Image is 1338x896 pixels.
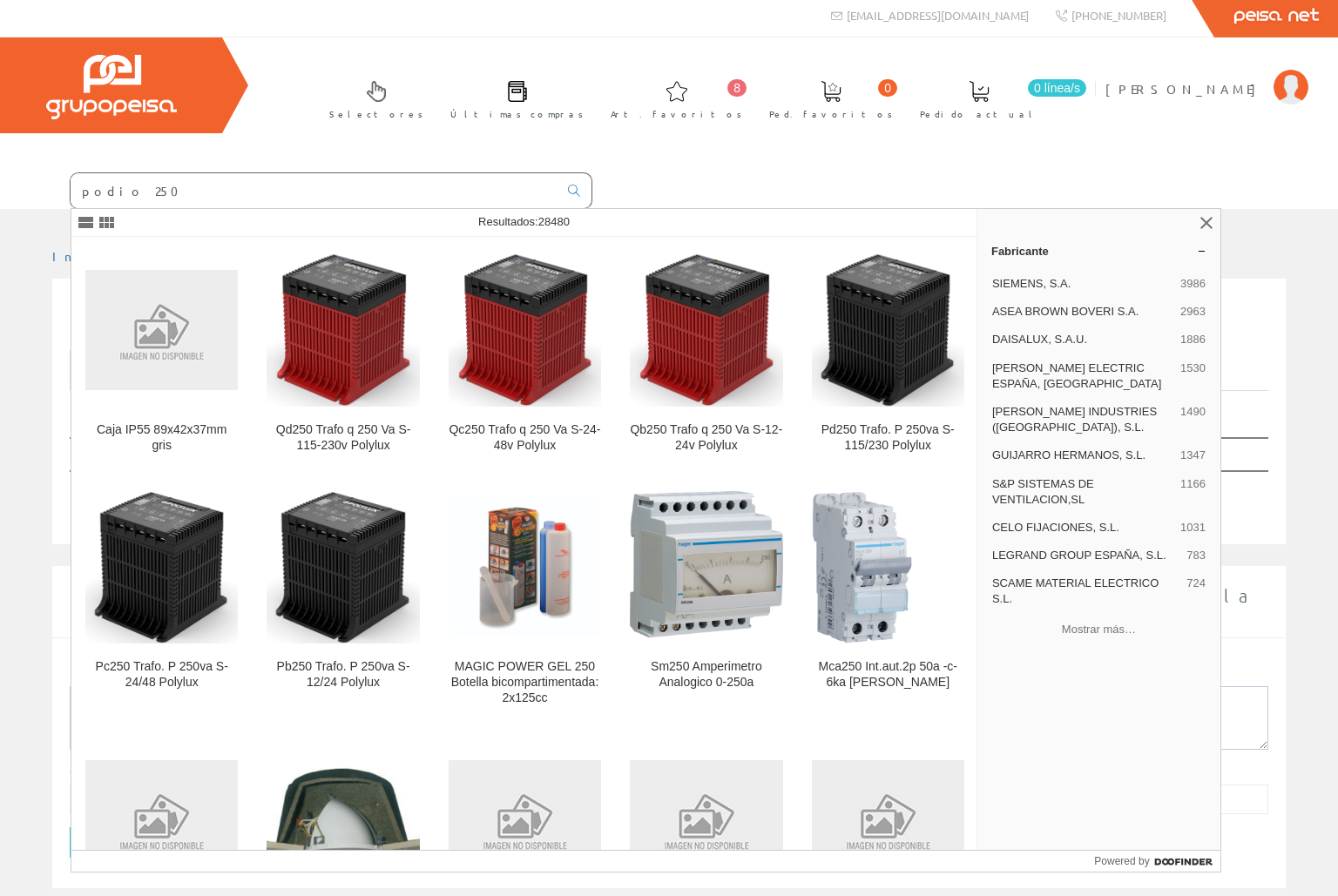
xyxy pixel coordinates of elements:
span: 1347 [1180,448,1206,463]
img: C-6 060 4MM.PUERTA AM-10.PLACA [449,760,601,879]
span: 2963 [1180,304,1206,320]
span: ASEA BROWN BOVERI S.A. [992,304,1173,320]
span: SCAME MATERIAL ELECTRICO S.L. [992,576,1179,607]
h1: 250W 170lm [70,307,1268,341]
input: Añadir artículo con descripción personalizada [70,827,638,857]
div: Qc250 Trafo q 250 Va S-24-48v Polylux [449,422,601,454]
a: Qd250 Trafo q 250 Va S-115-230v Polylux Qd250 Trafo q 250 Va S-115-230v Polylux [253,238,433,474]
input: Buscar ... [71,173,557,208]
span: 3986 [1180,276,1206,292]
span: DAISALUX, S.A.U. [992,332,1173,347]
img: Qb250 Trafo q 250 Va S-12-24v Polylux [630,253,782,406]
a: Powered by [1094,851,1220,872]
div: Mca250 Int.aut.2p 50a -c- 6ka [PERSON_NAME] [812,659,964,691]
img: Caja IP55 89x42x37mm gris [85,270,238,389]
a: Pc250 Trafo. P 250va S-24/48 Polylux Pc250 Trafo. P 250va S-24/48 Polylux [71,475,252,726]
span: Pedido actual [920,105,1038,123]
span: CELO FIJACIONES, S.L. [992,520,1173,536]
a: [PERSON_NAME] [1105,66,1308,83]
a: Pd250 Trafo. P 250va S-115/230 Polylux Pd250 Trafo. P 250va S-115/230 Polylux [798,238,978,474]
div: Pc250 Trafo. P 250va S-24/48 Polylux [85,659,238,691]
div: Caja IP55 89x42x37mm gris [85,422,238,454]
span: 724 [1186,576,1206,607]
img: Qc250 Trafo q 250 Va S-24-48v Polylux [449,253,601,406]
span: 28480 [538,215,570,228]
img: FUS HHD 250RC180A BU 3/7.2 KV e=292 [85,760,238,879]
span: GUIJARRO HERMANOS, S.L. [992,448,1173,463]
span: 8 [727,79,747,97]
span: Art. favoritos [611,105,742,123]
div: Qd250 Trafo q 250 Va S-115-230v Polylux [267,422,419,454]
button: Mostrar más… [984,616,1213,644]
a: Sm250 Amperimetro Analogico 0-250a Sm250 Amperimetro Analogico 0-250a [616,475,796,726]
a: Pb250 Trafo. P 250va S-12/24 Polylux Pb250 Trafo. P 250va S-12/24 Polylux [253,475,433,726]
span: 0 [878,79,897,97]
label: Cantidad [70,763,162,780]
span: [PERSON_NAME] ELECTRIC ESPAÑA, [GEOGRAPHIC_DATA] [992,360,1173,392]
div: Sm250 Amperimetro Analogico 0-250a [630,659,782,691]
img: Cono Ignifugo para Protección de Focos. Dimensiones 250 x 280 mm - FSCP 250 [267,744,419,896]
span: 1490 [1180,404,1206,435]
a: MAGIC POWER GEL 250 Botella bicompartimentada: 2x125cc MAGIC POWER GEL 250 Botella bicompartiment... [435,475,615,726]
div: Pd250 Trafo. P 250va S-115/230 Polylux [812,422,964,454]
a: Fabricante [977,237,1220,265]
img: MAGIC POWER GEL 250 Botella bicompartimentada: 2x125cc [449,499,601,637]
img: C-6 060 4MM.PUERTA EMBUTIDA.PL [630,760,782,879]
span: 1886 [1180,332,1206,347]
a: Qc250 Trafo q 250 Va S-24-48v Polylux Qc250 Trafo q 250 Va S-24-48v Polylux [435,238,615,474]
span: 1530 [1180,360,1206,392]
span: 783 [1186,548,1206,563]
a: Caja IP55 89x42x37mm gris Caja IP55 89x42x37mm gris [71,238,252,474]
span: SIEMENS, S.A. [992,276,1173,292]
img: Mca250 Int.aut.2p 50a -c- 6ka Hager [812,491,964,643]
label: Descripción personalizada [70,664,379,682]
span: [PERSON_NAME] INDUSTRIES ([GEOGRAPHIC_DATA]), S.L. [992,404,1173,435]
a: Mca250 Int.aut.2p 50a -c- 6ka Hager Mca250 Int.aut.2p 50a -c- 6ka [PERSON_NAME] [798,475,978,726]
span: [EMAIL_ADDRESS][DOMAIN_NAME] [847,8,1029,23]
span: Ped. favoritos [769,105,893,123]
div: Qb250 Trafo q 250 Va S-12-24v Polylux [630,422,782,454]
div: MAGIC POWER GEL 250 Botella bicompartimentada: 2x125cc [449,659,601,706]
a: Selectores [312,66,432,130]
img: Sm250 Amperimetro Analogico 0-250a [630,491,782,643]
a: Últimas compras [433,66,592,130]
span: 1166 [1180,476,1206,508]
span: LEGRAND GROUP ESPAÑA, S.L. [992,548,1179,563]
img: Pb250 Trafo. P 250va S-12/24 Polylux [267,491,419,643]
td: No se han encontrado artículos, pruebe con otra búsqueda [70,471,1142,514]
a: 8 Art. favoritos [593,66,751,130]
span: Resultados: [478,215,570,228]
img: Qd250 Trafo q 250 Va S-115-230v Polylux [267,253,419,406]
span: Últimas compras [450,105,584,123]
a: Qb250 Trafo q 250 Va S-12-24v Polylux Qb250 Trafo q 250 Va S-12-24v Polylux [616,238,796,474]
span: 0 línea/s [1028,79,1086,97]
img: Grupo Peisa [46,55,177,119]
img: Pc250 Trafo. P 250va S-24/48 Polylux [85,491,238,643]
span: Selectores [329,105,423,123]
img: Filtro estándar trifásico 250A [812,760,964,879]
span: 1031 [1180,520,1206,536]
span: S&P SISTEMAS DE VENTILACION,SL [992,476,1173,508]
span: [PHONE_NUMBER] [1071,8,1166,23]
a: Listado de artículos [70,350,335,391]
span: [PERSON_NAME] [1105,80,1265,98]
img: Pd250 Trafo. P 250va S-115/230 Polylux [812,253,964,406]
div: Pb250 Trafo. P 250va S-12/24 Polylux [267,659,419,691]
a: Inicio [52,248,126,264]
span: Powered by [1094,853,1149,869]
label: Mostrar [70,407,222,433]
span: Si no ha encontrado algún artículo en nuestro catálogo introduzca aquí la cantidad y la descripci... [70,585,1252,628]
